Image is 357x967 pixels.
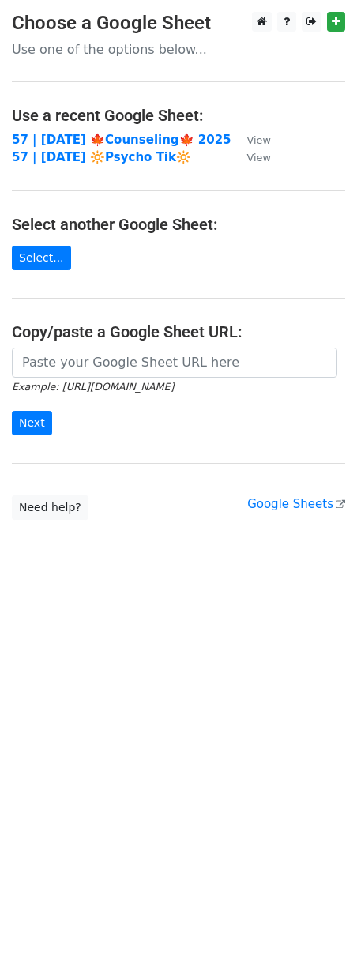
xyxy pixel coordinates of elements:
[247,134,271,146] small: View
[12,215,345,234] h4: Select another Google Sheet:
[231,150,271,164] a: View
[247,497,345,511] a: Google Sheets
[12,495,88,520] a: Need help?
[12,348,337,378] input: Paste your Google Sheet URL here
[12,150,191,164] a: 57 | [DATE] 🔆Psycho Tik🔆
[12,411,52,435] input: Next
[231,133,271,147] a: View
[12,322,345,341] h4: Copy/paste a Google Sheet URL:
[12,106,345,125] h4: Use a recent Google Sheet:
[12,12,345,35] h3: Choose a Google Sheet
[12,41,345,58] p: Use one of the options below...
[247,152,271,164] small: View
[12,246,71,270] a: Select...
[12,133,231,147] a: 57 | [DATE] 🍁Counseling🍁 2025
[12,381,174,393] small: Example: [URL][DOMAIN_NAME]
